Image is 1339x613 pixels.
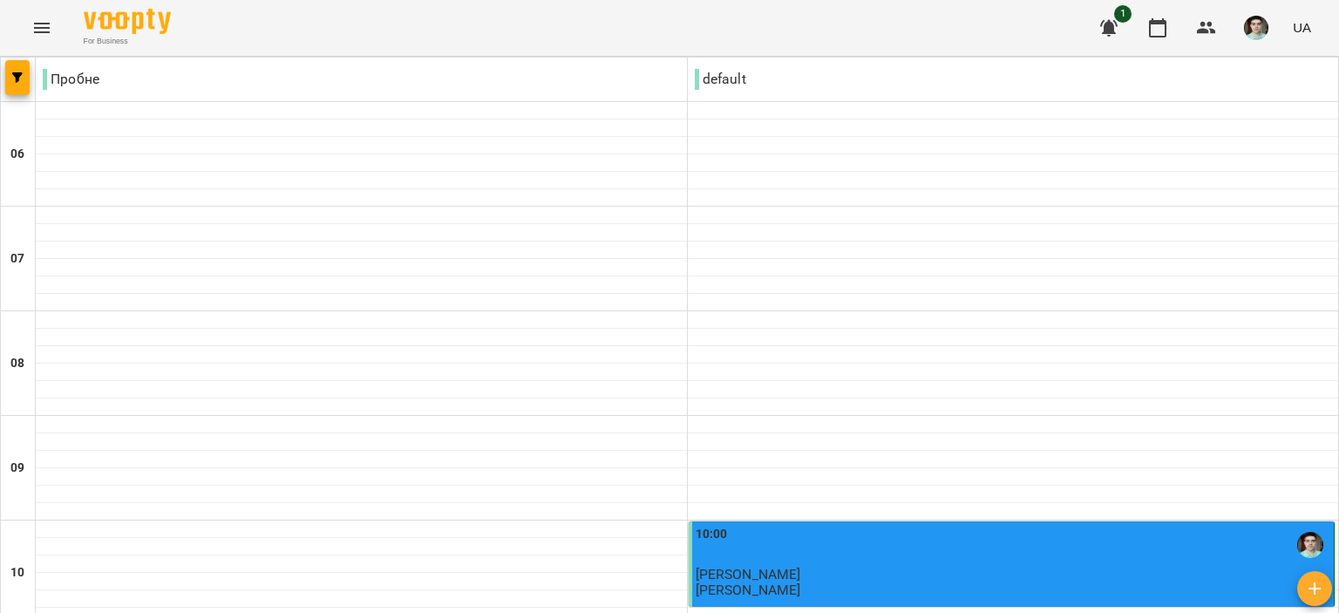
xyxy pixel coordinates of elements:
span: UA [1293,18,1311,37]
label: 10:00 [696,525,728,544]
img: Андрушко Артем Олександрович [1297,532,1323,558]
h6: 10 [10,563,24,582]
h6: 08 [10,354,24,373]
p: [PERSON_NAME] [696,582,801,597]
h6: 07 [10,249,24,269]
h6: 09 [10,459,24,478]
p: Пробне [43,69,99,90]
img: 8482cb4e613eaef2b7d25a10e2b5d949.jpg [1244,16,1268,40]
p: default [695,69,746,90]
button: UA [1286,11,1318,44]
button: Створити урок [1297,571,1332,606]
img: Voopty Logo [84,9,171,34]
span: [PERSON_NAME] [696,566,801,582]
span: 1 [1114,5,1132,23]
button: Menu [21,7,63,49]
span: For Business [84,36,171,47]
h6: 06 [10,145,24,164]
